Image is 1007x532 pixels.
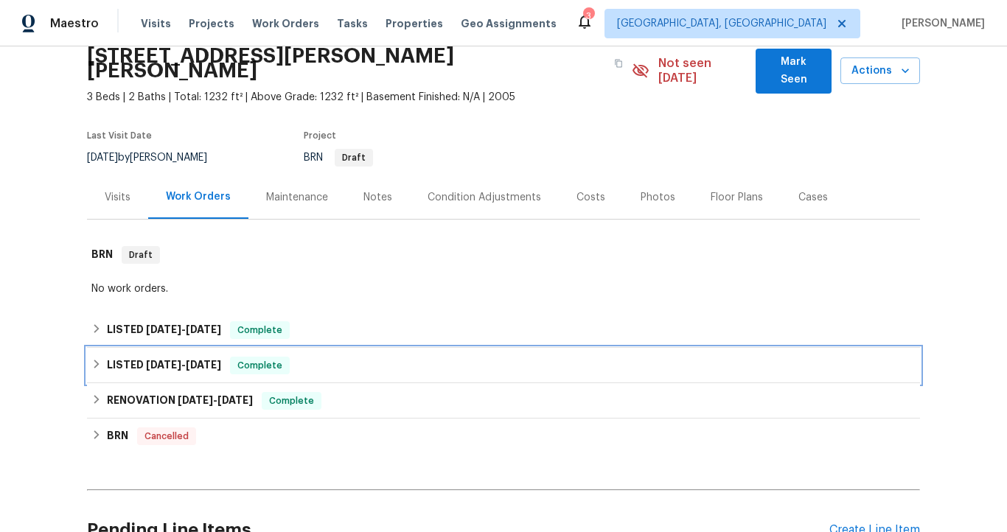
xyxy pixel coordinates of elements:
[146,360,221,370] span: -
[263,393,320,408] span: Complete
[178,395,253,405] span: -
[105,190,130,205] div: Visits
[146,324,221,335] span: -
[189,16,234,31] span: Projects
[91,281,916,296] div: No work orders.
[840,57,920,85] button: Actions
[146,360,181,370] span: [DATE]
[87,149,225,167] div: by [PERSON_NAME]
[178,395,213,405] span: [DATE]
[461,16,557,31] span: Geo Assignments
[139,429,195,444] span: Cancelled
[166,189,231,204] div: Work Orders
[186,324,221,335] span: [DATE]
[87,153,118,163] span: [DATE]
[336,153,372,162] span: Draft
[87,419,920,454] div: BRN Cancelled
[252,16,319,31] span: Work Orders
[767,53,820,89] span: Mark Seen
[304,153,373,163] span: BRN
[107,357,221,374] h6: LISTED
[428,190,541,205] div: Condition Adjustments
[217,395,253,405] span: [DATE]
[386,16,443,31] span: Properties
[141,16,171,31] span: Visits
[756,49,832,94] button: Mark Seen
[107,427,128,445] h6: BRN
[605,50,632,77] button: Copy Address
[186,360,221,370] span: [DATE]
[146,324,181,335] span: [DATE]
[304,131,336,140] span: Project
[337,18,368,29] span: Tasks
[107,392,253,410] h6: RENOVATION
[87,312,920,348] div: LISTED [DATE]-[DATE]Complete
[87,348,920,383] div: LISTED [DATE]-[DATE]Complete
[87,131,152,140] span: Last Visit Date
[231,323,288,337] span: Complete
[87,383,920,419] div: RENOVATION [DATE]-[DATE]Complete
[363,190,392,205] div: Notes
[231,358,288,373] span: Complete
[798,190,828,205] div: Cases
[896,16,985,31] span: [PERSON_NAME]
[50,16,99,31] span: Maestro
[641,190,675,205] div: Photos
[107,321,221,339] h6: LISTED
[617,16,826,31] span: [GEOGRAPHIC_DATA], [GEOGRAPHIC_DATA]
[658,56,748,85] span: Not seen [DATE]
[852,62,908,80] span: Actions
[266,190,328,205] div: Maintenance
[711,190,763,205] div: Floor Plans
[87,231,920,279] div: BRN Draft
[123,248,158,262] span: Draft
[583,9,593,24] div: 3
[576,190,605,205] div: Costs
[87,49,605,78] h2: [STREET_ADDRESS][PERSON_NAME][PERSON_NAME]
[91,246,113,264] h6: BRN
[87,90,632,105] span: 3 Beds | 2 Baths | Total: 1232 ft² | Above Grade: 1232 ft² | Basement Finished: N/A | 2005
